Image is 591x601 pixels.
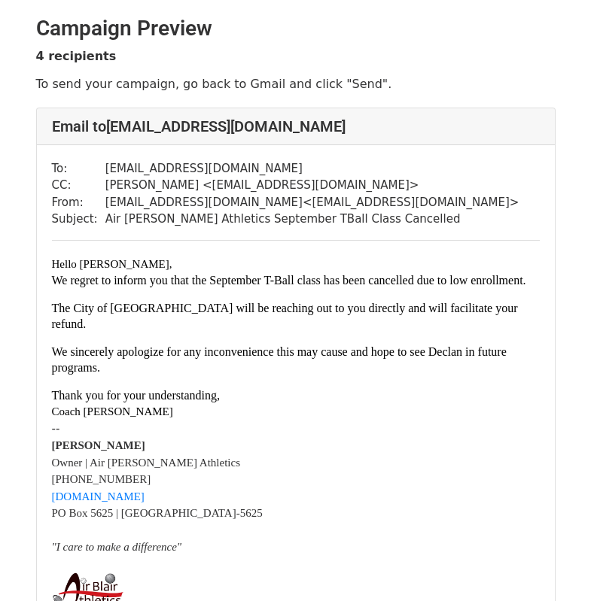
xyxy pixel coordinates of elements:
td: [PERSON_NAME] < [EMAIL_ADDRESS][DOMAIN_NAME] > [105,177,519,194]
h4: Email to [EMAIL_ADDRESS][DOMAIN_NAME] [52,117,540,135]
td: Air [PERSON_NAME] Athletics September TBall Class Cancelled [105,211,519,228]
font: "I care to make a difference" [52,541,182,553]
font: The City of [GEOGRAPHIC_DATA] will be reaching out to you directly and will facilitate your refund. [52,302,518,330]
font: We sincerely apologize for any inconvenience this may cause and hope to see Declan in future prog... [52,345,507,374]
td: [EMAIL_ADDRESS][DOMAIN_NAME] < [EMAIL_ADDRESS][DOMAIN_NAME] > [105,194,519,211]
h2: Campaign Preview [36,16,556,41]
font: We regret to inform you that the September T-Ball class has been cancelled due to low enrollment. [52,274,526,287]
font: PO Box 5625 | [GEOGRAPHIC_DATA]-5625 [52,507,263,519]
td: From: [52,194,105,211]
span: -- [52,422,60,436]
strong: 4 recipients [36,49,117,63]
font: Hello [PERSON_NAME], [52,258,172,270]
td: [EMAIL_ADDRESS][DOMAIN_NAME] [105,160,519,178]
td: CC: [52,177,105,194]
font: Owner | Air [PERSON_NAME] Athletics [PHONE_NUMBER] [52,439,241,502]
b: [PERSON_NAME] [52,439,145,451]
font: Coach [PERSON_NAME] [52,405,173,417]
font: Thank you for your understanding, [52,389,221,402]
a: [DOMAIN_NAME] [52,490,145,502]
td: Subject: [52,211,105,228]
td: To: [52,160,105,178]
p: To send your campaign, go back to Gmail and click "Send". [36,76,556,92]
